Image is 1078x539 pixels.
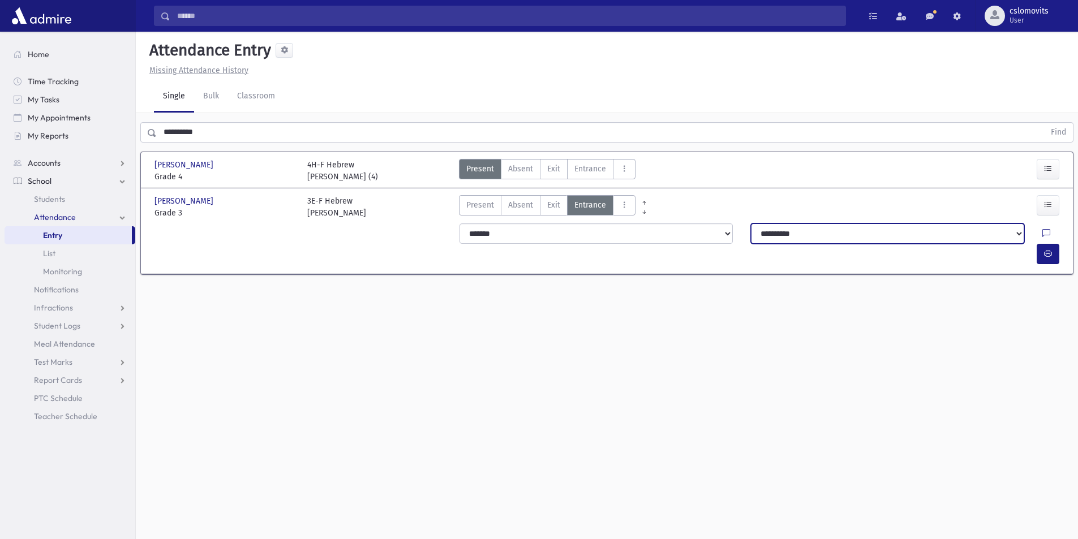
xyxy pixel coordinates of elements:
[5,190,135,208] a: Students
[547,199,560,211] span: Exit
[154,81,194,113] a: Single
[5,335,135,353] a: Meal Attendance
[28,176,51,186] span: School
[466,199,494,211] span: Present
[574,199,606,211] span: Entrance
[43,266,82,277] span: Monitoring
[508,163,533,175] span: Absent
[34,321,80,331] span: Student Logs
[459,159,635,183] div: AttTypes
[5,90,135,109] a: My Tasks
[5,154,135,172] a: Accounts
[28,94,59,105] span: My Tasks
[5,281,135,299] a: Notifications
[5,407,135,425] a: Teacher Schedule
[34,357,72,367] span: Test Marks
[5,262,135,281] a: Monitoring
[5,353,135,371] a: Test Marks
[34,393,83,403] span: PTC Schedule
[145,41,271,60] h5: Attendance Entry
[34,212,76,222] span: Attendance
[34,284,79,295] span: Notifications
[154,195,216,207] span: [PERSON_NAME]
[28,113,91,123] span: My Appointments
[466,163,494,175] span: Present
[5,317,135,335] a: Student Logs
[28,158,61,168] span: Accounts
[1010,16,1049,25] span: User
[5,172,135,190] a: School
[1044,123,1073,142] button: Find
[154,207,296,219] span: Grade 3
[508,199,533,211] span: Absent
[5,244,135,262] a: List
[5,45,135,63] a: Home
[145,66,248,75] a: Missing Attendance History
[307,159,378,183] div: 4H-F Hebrew [PERSON_NAME] (4)
[34,339,95,349] span: Meal Attendance
[5,299,135,317] a: Infractions
[28,131,68,141] span: My Reports
[5,127,135,145] a: My Reports
[5,226,132,244] a: Entry
[170,6,845,26] input: Search
[5,389,135,407] a: PTC Schedule
[9,5,74,27] img: AdmirePro
[28,49,49,59] span: Home
[43,230,62,240] span: Entry
[154,159,216,171] span: [PERSON_NAME]
[5,371,135,389] a: Report Cards
[34,411,97,421] span: Teacher Schedule
[228,81,284,113] a: Classroom
[5,109,135,127] a: My Appointments
[34,375,82,385] span: Report Cards
[28,76,79,87] span: Time Tracking
[154,171,296,183] span: Grade 4
[307,195,366,219] div: 3E-F Hebrew [PERSON_NAME]
[547,163,560,175] span: Exit
[5,208,135,226] a: Attendance
[194,81,228,113] a: Bulk
[149,66,248,75] u: Missing Attendance History
[459,195,635,219] div: AttTypes
[34,194,65,204] span: Students
[43,248,55,258] span: List
[1010,7,1049,16] span: cslomovits
[5,72,135,90] a: Time Tracking
[574,163,606,175] span: Entrance
[34,303,73,313] span: Infractions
